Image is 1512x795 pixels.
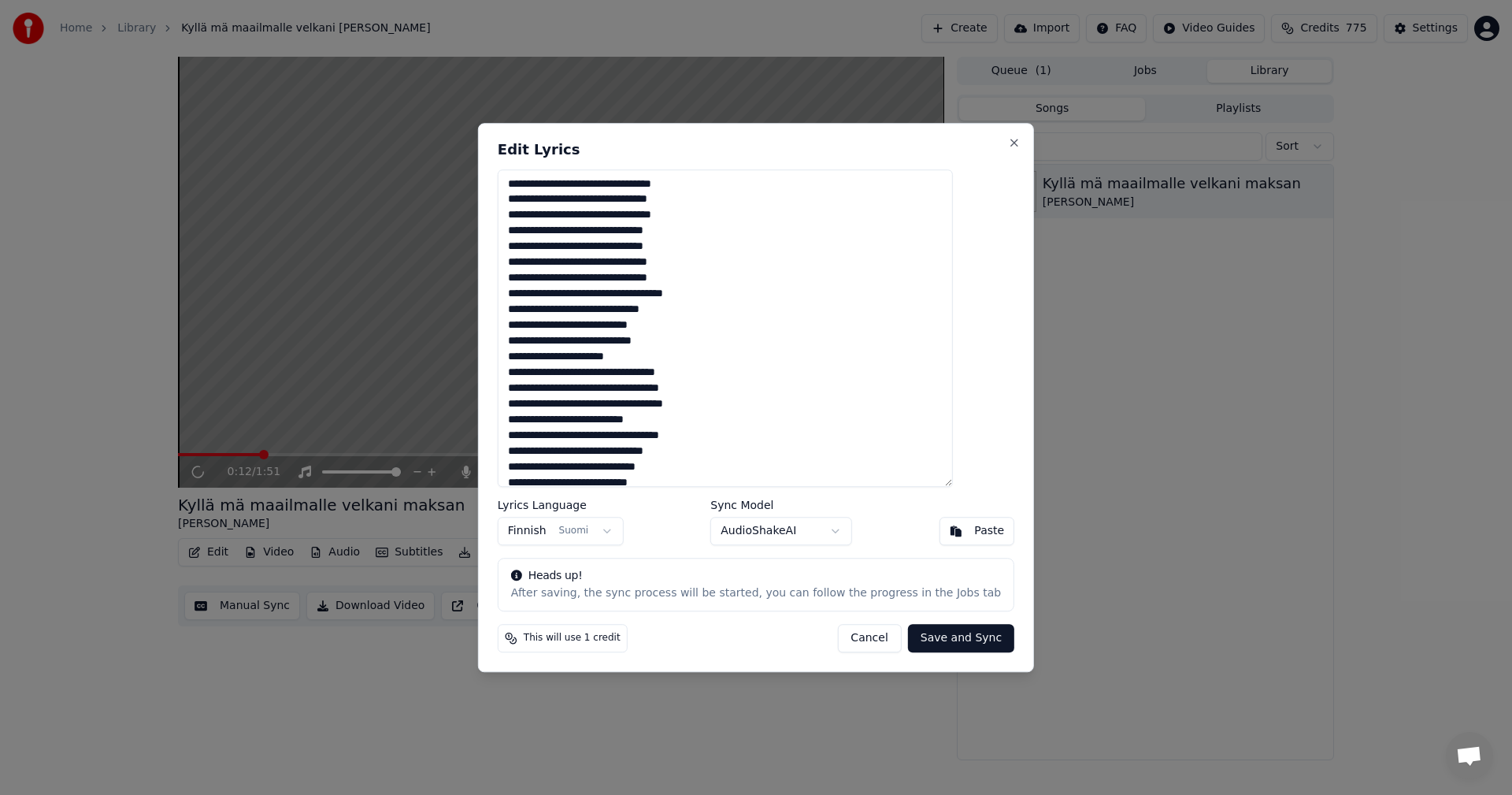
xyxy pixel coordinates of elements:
[837,624,901,652] button: Cancel
[974,523,1004,539] div: Paste
[908,624,1014,652] button: Save and Sync
[498,143,1014,157] h2: Edit Lyrics
[939,517,1014,545] button: Paste
[511,585,1001,601] div: After saving, the sync process will be started, you can follow the progress in the Jobs tab
[524,632,621,645] span: This will use 1 credit
[710,500,852,511] label: Sync Model
[498,500,624,511] label: Lyrics Language
[511,568,1001,584] div: Heads up!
